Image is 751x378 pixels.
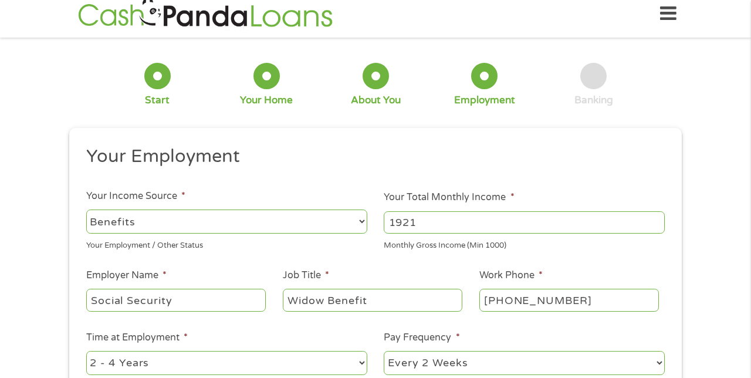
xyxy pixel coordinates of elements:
[240,94,293,107] div: Your Home
[283,289,462,311] input: Cashier
[384,191,514,204] label: Your Total Monthly Income
[283,269,329,282] label: Job Title
[86,289,266,311] input: Walmart
[384,211,665,234] input: 1800
[86,145,657,168] h2: Your Employment
[454,94,515,107] div: Employment
[86,269,167,282] label: Employer Name
[351,94,401,107] div: About You
[384,236,665,252] div: Monthly Gross Income (Min 1000)
[384,332,459,344] label: Pay Frequency
[86,236,367,252] div: Your Employment / Other Status
[86,332,188,344] label: Time at Employment
[145,94,170,107] div: Start
[574,94,613,107] div: Banking
[479,269,543,282] label: Work Phone
[479,289,659,311] input: (231) 754-4010
[86,190,185,203] label: Your Income Source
